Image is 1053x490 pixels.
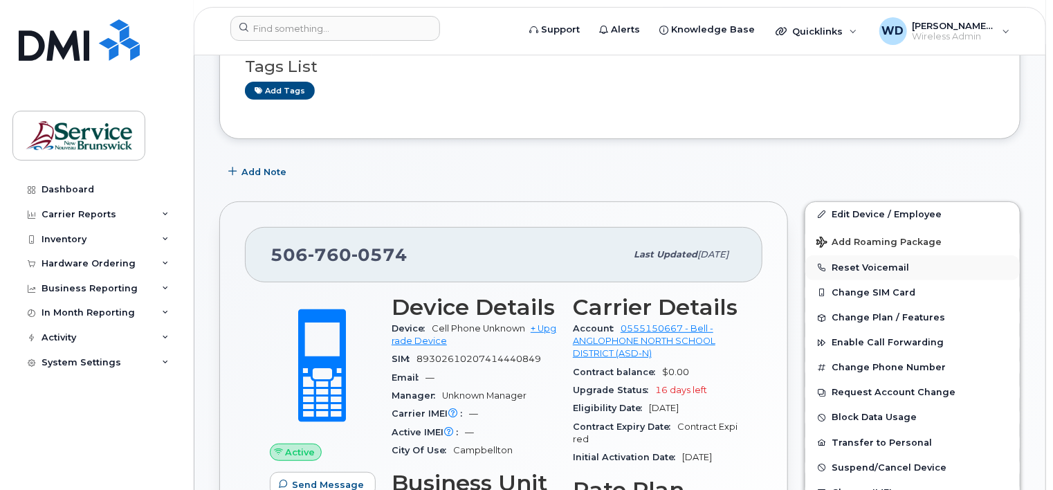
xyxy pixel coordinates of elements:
input: Find something... [230,16,440,41]
div: Quicklinks [766,17,867,45]
span: Initial Activation Date [573,452,682,462]
span: Quicklinks [792,26,843,37]
button: Change SIM Card [805,280,1020,305]
span: 0574 [351,244,408,265]
button: Reset Voicemail [805,255,1020,280]
span: Change Plan / Features [832,313,945,323]
span: Last updated [634,249,697,260]
button: Add Note [219,160,298,185]
h3: Carrier Details [573,295,738,320]
button: Suspend/Cancel Device [805,455,1020,480]
span: Suspend/Cancel Device [832,462,946,473]
button: Change Phone Number [805,355,1020,380]
span: Add Note [241,165,286,179]
span: Eligibility Date [573,403,649,413]
span: Wireless Admin [913,31,996,42]
span: Contract Expired [573,421,738,444]
span: 760 [308,244,351,265]
h3: Device Details [392,295,556,320]
span: $0.00 [662,367,689,377]
a: Alerts [589,16,650,44]
button: Transfer to Personal [805,430,1020,455]
span: Carrier IMEI [392,408,469,419]
span: [DATE] [649,403,679,413]
a: 0555150667 - Bell - ANGLOPHONE NORTH SCHOOL DISTRICT (ASD-N) [573,323,715,359]
span: — [465,427,474,437]
span: Account [573,323,621,334]
button: Enable Call Forwarding [805,330,1020,355]
a: Edit Device / Employee [805,202,1020,227]
span: 89302610207414440849 [416,354,541,364]
span: 506 [271,244,408,265]
span: Contract balance [573,367,662,377]
span: Manager [392,390,442,401]
span: Active IMEI [392,427,465,437]
span: SIM [392,354,416,364]
span: Support [541,23,580,37]
button: Change Plan / Features [805,305,1020,330]
span: — [425,372,434,383]
span: Active [286,446,315,459]
span: City Of Use [392,445,453,455]
span: Device [392,323,432,334]
a: Support [520,16,589,44]
span: Knowledge Base [671,23,755,37]
span: [DATE] [697,249,729,260]
span: Contract Expiry Date [573,421,677,432]
span: Upgrade Status [573,385,655,395]
span: Add Roaming Package [816,237,942,250]
span: 16 days left [655,385,707,395]
span: Campbellton [453,445,513,455]
span: Enable Call Forwarding [832,338,944,348]
span: [DATE] [682,452,712,462]
a: Add tags [245,82,315,99]
span: [PERSON_NAME] (ASD-N) [913,20,996,31]
span: Cell Phone Unknown [432,323,525,334]
div: Walsh, Dawn (ASD-N) [870,17,1020,45]
button: Add Roaming Package [805,227,1020,255]
a: Knowledge Base [650,16,764,44]
span: Email [392,372,425,383]
button: Block Data Usage [805,405,1020,430]
h3: Tags List [245,58,995,75]
span: Alerts [611,23,640,37]
span: — [469,408,478,419]
span: WD [882,23,904,39]
button: Request Account Change [805,380,1020,405]
span: Unknown Manager [442,390,526,401]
